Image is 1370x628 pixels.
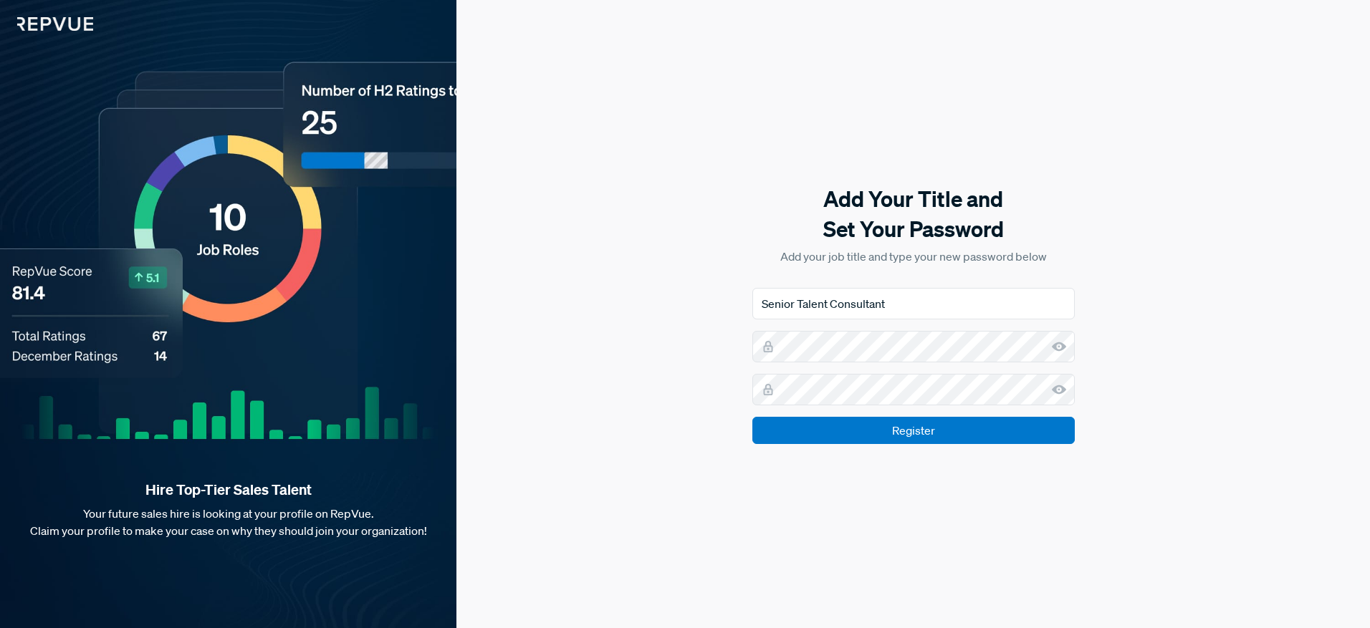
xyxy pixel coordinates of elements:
[752,417,1075,444] input: Register
[23,505,433,539] p: Your future sales hire is looking at your profile on RepVue. Claim your profile to make your case...
[752,248,1075,265] p: Add your job title and type your new password below
[23,480,433,499] strong: Hire Top-Tier Sales Talent
[752,184,1075,244] h5: Add Your Title and Set Your Password
[752,288,1075,319] input: Job Title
